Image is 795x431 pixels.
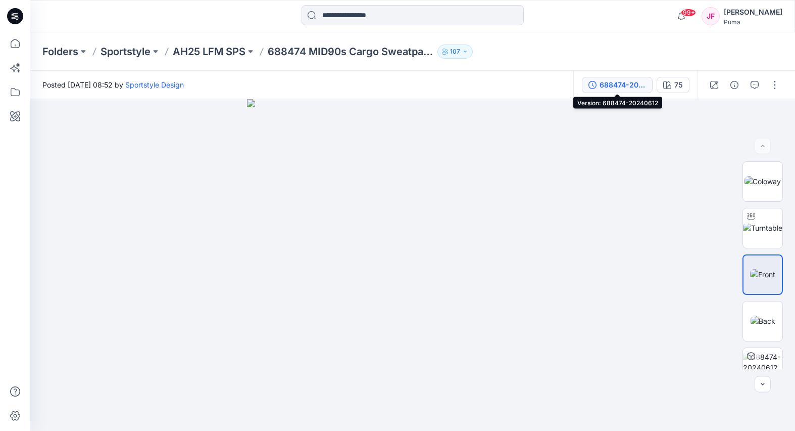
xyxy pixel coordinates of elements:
[42,79,184,90] span: Posted [DATE] 08:52 by
[125,80,184,89] a: Sportstyle Design
[101,45,151,59] a: Sportstyle
[247,99,578,431] img: eyJhbGciOiJIUzI1NiIsImtpZCI6IjAiLCJzbHQiOiJzZXMiLCJ0eXAiOiJKV1QifQ.eyJkYXRhIjp7InR5cGUiOiJzdG9yYW...
[743,223,782,233] img: Turntable
[582,77,653,93] button: 688474-20240612
[702,7,720,25] div: JF
[724,18,782,26] div: Puma
[750,269,775,280] img: Front
[681,9,696,17] span: 99+
[751,316,775,326] img: Back
[743,352,782,383] img: 688474-20240612 75
[268,45,433,59] p: 688474 MID90s Cargo Sweatpants TR B
[744,176,781,187] img: Coloway
[437,45,473,59] button: 107
[450,46,460,57] p: 107
[674,79,683,91] div: 75
[724,6,782,18] div: [PERSON_NAME]
[657,77,689,93] button: 75
[600,79,646,91] div: 688474-20240612
[42,45,78,59] a: Folders
[173,45,245,59] a: AH25 LFM SPS
[726,77,742,93] button: Details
